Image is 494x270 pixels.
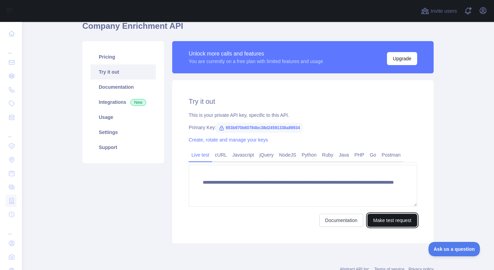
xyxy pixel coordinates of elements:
[336,149,352,160] a: Java
[276,149,299,160] a: NodeJS
[91,79,156,95] a: Documentation
[91,95,156,110] a: Integrations New
[428,242,480,256] iframe: Toggle Customer Support
[5,222,16,236] div: ...
[130,99,146,106] span: New
[91,125,156,140] a: Settings
[189,97,417,106] h2: Try it out
[91,49,156,64] a: Pricing
[299,149,319,160] a: Python
[431,7,457,15] span: Invite users
[319,214,363,227] a: Documentation
[230,149,257,160] a: Javascript
[91,140,156,155] a: Support
[379,149,403,160] a: Postman
[212,149,230,160] a: cURL
[91,110,156,125] a: Usage
[420,5,458,16] button: Invite users
[387,52,417,65] button: Upgrade
[91,64,156,79] a: Try it out
[5,41,16,55] div: ...
[367,149,379,160] a: Go
[5,125,16,138] div: ...
[319,149,336,160] a: Ruby
[257,149,276,160] a: jQuery
[367,214,417,227] button: Make test request
[189,58,323,65] div: You are currently on a free plan with limited features and usage
[352,149,367,160] a: PHP
[189,124,417,131] div: Primary Key:
[189,50,323,58] div: Unlock more calls and features
[189,149,212,160] a: Live test
[82,21,434,37] h1: Company Enrichment API
[216,123,303,133] span: 653b970b60784bc38d24591338a89934
[189,137,268,143] a: Create, rotate and manage your keys
[189,112,417,119] div: This is your private API key, specific to this API.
